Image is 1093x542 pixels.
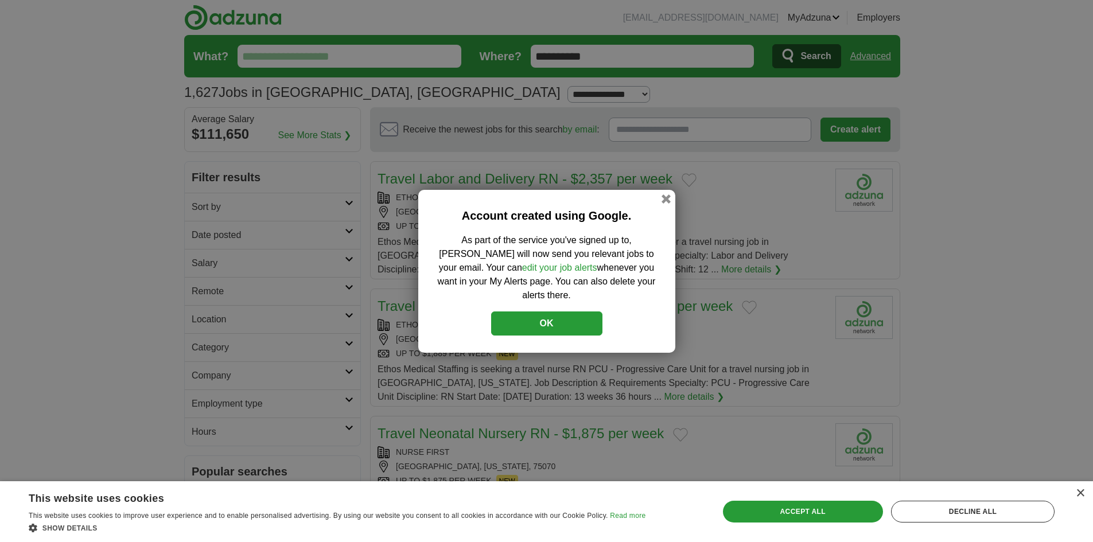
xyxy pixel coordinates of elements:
[29,522,645,533] div: Show details
[522,263,597,272] a: edit your job alerts
[29,488,617,505] div: This website uses cookies
[435,207,658,224] h2: Account created using Google.
[491,311,602,336] button: OK
[435,233,658,302] p: As part of the service you've signed up to, [PERSON_NAME] will now send you relevant jobs to your...
[891,501,1055,522] div: Decline all
[1076,489,1084,498] div: Close
[42,524,98,532] span: Show details
[610,512,645,520] a: Read more, opens a new window
[29,512,608,520] span: This website uses cookies to improve user experience and to enable personalised advertising. By u...
[723,501,883,522] div: Accept all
